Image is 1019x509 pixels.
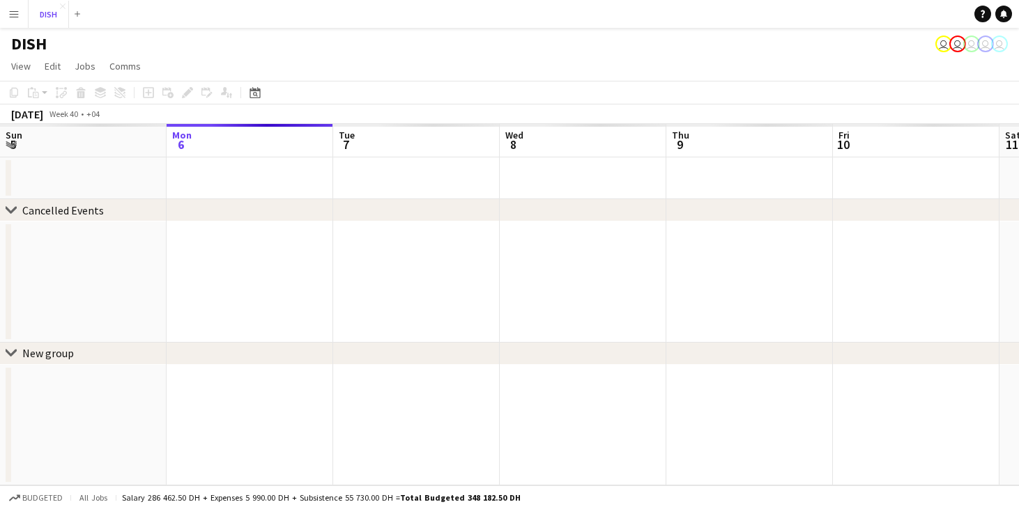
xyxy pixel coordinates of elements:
button: Budgeted [7,490,65,506]
span: 5 [3,136,22,152]
a: Edit [39,57,66,75]
div: +04 [86,109,100,119]
span: Budgeted [22,493,63,503]
span: Edit [45,60,61,72]
span: Fri [838,129,850,141]
span: View [11,60,31,72]
span: Comms [109,60,141,72]
span: Week 40 [46,109,81,119]
button: DISH [29,1,69,28]
a: Comms [104,57,146,75]
span: 10 [836,136,850,152]
span: 9 [670,136,689,152]
span: Total Budgeted 348 182.50 DH [400,492,521,503]
span: Thu [672,129,689,141]
div: Salary 286 462.50 DH + Expenses 5 990.00 DH + Subsistence 55 730.00 DH = [122,492,521,503]
span: Sun [6,129,22,141]
span: 8 [503,136,523,152]
div: [DATE] [11,107,43,121]
div: Cancelled Events [22,203,104,217]
app-user-avatar: John Santarin [935,36,952,52]
span: 6 [170,136,192,152]
span: Tue [339,129,355,141]
a: Jobs [69,57,101,75]
span: Mon [172,129,192,141]
h1: DISH [11,33,47,54]
app-user-avatar: John Santarin [949,36,966,52]
span: 7 [337,136,355,152]
app-user-avatar: Tracy Secreto [991,36,1008,52]
span: All jobs [77,492,110,503]
span: Jobs [75,60,95,72]
a: View [6,57,36,75]
div: New group [22,346,74,360]
app-user-avatar: John Santarin [963,36,980,52]
app-user-avatar: John Santarin [977,36,994,52]
span: Wed [505,129,523,141]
